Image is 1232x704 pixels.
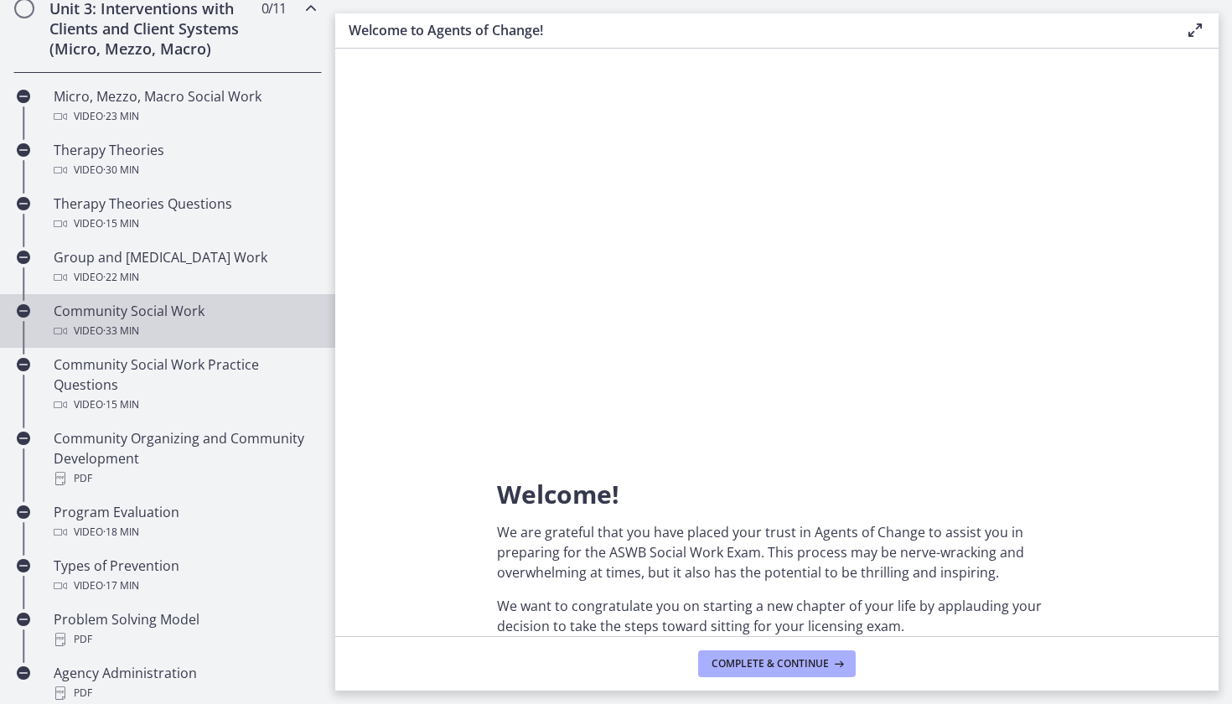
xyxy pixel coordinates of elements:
[497,477,619,511] span: Welcome!
[497,596,1057,636] p: We want to congratulate you on starting a new chapter of your life by applauding your decision to...
[54,522,315,542] div: Video
[54,267,315,287] div: Video
[103,576,139,596] span: · 17 min
[103,267,139,287] span: · 22 min
[103,321,139,341] span: · 33 min
[712,657,829,670] span: Complete & continue
[54,576,315,596] div: Video
[54,629,315,650] div: PDF
[349,20,1158,40] h3: Welcome to Agents of Change!
[497,522,1057,582] p: We are grateful that you have placed your trust in Agents of Change to assist you in preparing fo...
[54,321,315,341] div: Video
[103,395,139,415] span: · 15 min
[54,663,315,703] div: Agency Administration
[54,301,315,341] div: Community Social Work
[54,683,315,703] div: PDF
[103,160,139,180] span: · 30 min
[103,106,139,127] span: · 23 min
[54,86,315,127] div: Micro, Mezzo, Macro Social Work
[54,247,315,287] div: Group and [MEDICAL_DATA] Work
[103,214,139,234] span: · 15 min
[54,502,315,542] div: Program Evaluation
[54,395,315,415] div: Video
[103,522,139,542] span: · 18 min
[54,428,315,489] div: Community Organizing and Community Development
[54,160,315,180] div: Video
[54,106,315,127] div: Video
[698,650,856,677] button: Complete & continue
[54,609,315,650] div: Problem Solving Model
[54,355,315,415] div: Community Social Work Practice Questions
[54,214,315,234] div: Video
[54,556,315,596] div: Types of Prevention
[54,194,315,234] div: Therapy Theories Questions
[54,140,315,180] div: Therapy Theories
[54,468,315,489] div: PDF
